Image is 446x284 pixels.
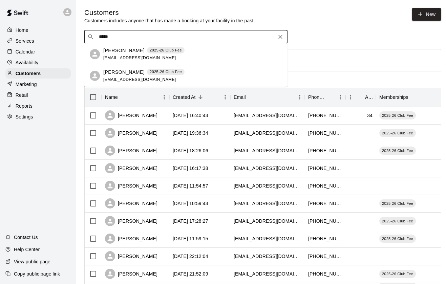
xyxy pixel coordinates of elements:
[16,70,41,77] p: Customers
[234,147,301,154] div: kelsee.mook@gmail.com
[234,130,301,136] div: ajoiner0825@gmail.com
[90,49,100,59] div: Madison Bertelsman
[196,92,205,102] button: Sort
[308,270,342,277] div: +16186966058
[16,27,28,34] p: Home
[105,128,157,138] div: [PERSON_NAME]
[173,182,208,189] div: 2025-08-17 11:54:57
[308,200,342,207] div: +16189805989
[105,163,157,173] div: [PERSON_NAME]
[335,92,345,102] button: Menu
[5,79,71,89] div: Marketing
[105,88,118,107] div: Name
[5,25,71,35] a: Home
[173,165,208,172] div: 2025-08-17 16:17:38
[326,92,335,102] button: Sort
[169,88,230,107] div: Created At
[308,218,342,224] div: +16185406111
[308,147,342,154] div: +16185403628
[90,71,100,81] div: Madison Barringer
[173,270,208,277] div: 2025-08-14 21:52:09
[308,88,326,107] div: Phone Number
[5,68,71,79] a: Customers
[105,269,157,279] div: [PERSON_NAME]
[367,112,373,119] div: 34
[105,198,157,209] div: [PERSON_NAME]
[220,92,230,102] button: Menu
[308,165,342,172] div: +16184775642
[16,92,28,99] p: Retail
[379,148,416,153] span: 2025-26 Club Fee
[16,103,33,109] p: Reports
[14,246,40,253] p: Help Center
[308,130,342,136] div: +16185800050
[105,146,157,156] div: [PERSON_NAME]
[379,129,416,137] div: 2025-26 Club Fee
[5,36,71,46] div: Services
[308,182,342,189] div: +12172913920
[173,235,208,242] div: 2025-08-16 11:59:15
[379,235,416,243] div: 2025-26 Club Fee
[105,181,157,191] div: [PERSON_NAME]
[5,90,71,100] a: Retail
[173,200,208,207] div: 2025-08-17 10:59:43
[173,112,208,119] div: 2025-08-20 16:40:43
[16,38,34,44] p: Services
[230,88,305,107] div: Email
[234,88,246,107] div: Email
[379,236,416,241] span: 2025-26 Club Fee
[173,130,208,136] div: 2025-08-18 19:36:34
[234,218,301,224] div: jkypta1@gmail.com
[14,258,50,265] p: View public page
[379,201,416,206] span: 2025-26 Club Fee
[276,32,285,42] button: Clear
[308,112,342,119] div: +16189206862
[14,270,60,277] p: Copy public page link
[345,88,376,107] div: Age
[105,251,157,261] div: [PERSON_NAME]
[379,113,416,118] span: 2025-26 Club Fee
[173,218,208,224] div: 2025-08-16 17:28:27
[5,47,71,57] a: Calendar
[345,92,356,102] button: Menu
[356,92,365,102] button: Sort
[5,58,71,68] a: Availability
[412,8,441,21] a: New
[103,56,176,60] span: [EMAIL_ADDRESS][DOMAIN_NAME]
[173,147,208,154] div: 2025-08-17 18:26:06
[16,48,35,55] p: Calendar
[84,8,255,17] h5: Customers
[246,92,255,102] button: Sort
[159,92,169,102] button: Menu
[14,234,38,241] p: Contact Us
[16,113,33,120] p: Settings
[102,88,169,107] div: Name
[379,199,416,207] div: 2025-26 Club Fee
[379,88,408,107] div: Memberships
[118,92,127,102] button: Sort
[150,69,182,75] p: 2025-26 Club Fee
[379,130,416,136] span: 2025-26 Club Fee
[365,88,373,107] div: Age
[379,271,416,277] span: 2025-26 Club Fee
[5,112,71,122] a: Settings
[408,92,418,102] button: Sort
[84,17,255,24] p: Customers includes anyone that has made a booking at your facility in the past.
[103,77,176,82] span: [EMAIL_ADDRESS][DOMAIN_NAME]
[379,147,416,155] div: 2025-26 Club Fee
[5,101,71,111] a: Reports
[105,110,157,121] div: [PERSON_NAME]
[379,111,416,119] div: 2025-26 Club Fee
[295,92,305,102] button: Menu
[16,59,39,66] p: Availability
[234,270,301,277] div: sarah_marc02@hotmail.com
[103,69,145,76] p: [PERSON_NAME]
[379,217,416,225] div: 2025-26 Club Fee
[84,30,288,44] div: Search customers by name or email
[173,253,208,260] div: 2025-08-15 22:12:04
